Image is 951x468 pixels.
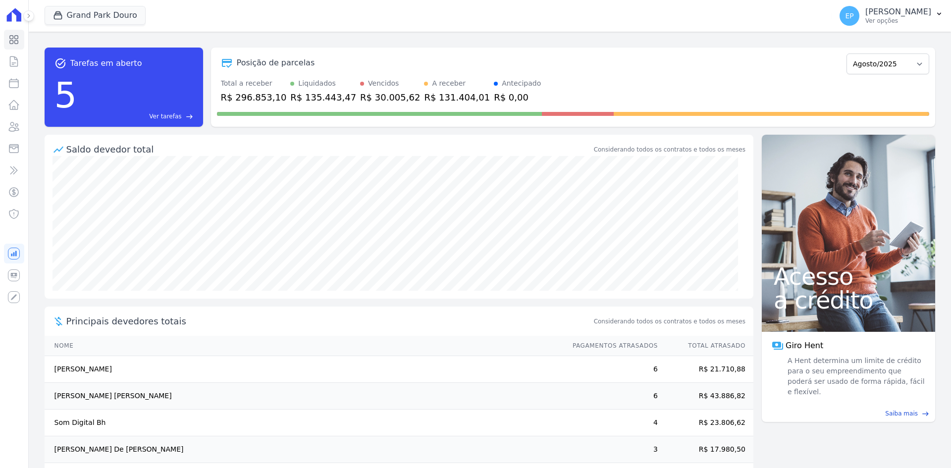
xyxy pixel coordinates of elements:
span: Principais devedores totais [66,314,592,328]
span: a crédito [774,288,923,312]
span: Tarefas em aberto [70,57,142,69]
th: Total Atrasado [658,336,753,356]
span: east [186,113,193,120]
span: east [922,410,929,417]
p: Ver opções [865,17,931,25]
th: Nome [45,336,563,356]
td: R$ 23.806,62 [658,410,753,436]
span: EP [845,12,853,19]
td: 3 [563,436,658,463]
div: Saldo devedor total [66,143,592,156]
span: Giro Hent [786,340,823,352]
span: A Hent determina um limite de crédito para o seu empreendimento que poderá ser usado de forma ráp... [786,356,925,397]
td: R$ 17.980,50 [658,436,753,463]
td: [PERSON_NAME] [45,356,563,383]
td: [PERSON_NAME] De [PERSON_NAME] [45,436,563,463]
div: Total a receber [221,78,287,89]
span: Acesso [774,264,923,288]
div: Posição de parcelas [237,57,315,69]
div: R$ 0,00 [494,91,541,104]
td: 4 [563,410,658,436]
a: Saiba mais east [768,409,929,418]
button: Grand Park Douro [45,6,146,25]
div: 5 [54,69,77,121]
div: Liquidados [298,78,336,89]
div: R$ 296.853,10 [221,91,287,104]
button: EP [PERSON_NAME] Ver opções [832,2,951,30]
div: A receber [432,78,466,89]
a: Ver tarefas east [81,112,193,121]
div: Vencidos [368,78,399,89]
td: 6 [563,356,658,383]
span: Ver tarefas [149,112,181,121]
div: R$ 131.404,01 [424,91,490,104]
p: [PERSON_NAME] [865,7,931,17]
div: R$ 30.005,62 [360,91,420,104]
td: R$ 21.710,88 [658,356,753,383]
td: 6 [563,383,658,410]
div: Antecipado [502,78,541,89]
span: task_alt [54,57,66,69]
th: Pagamentos Atrasados [563,336,658,356]
span: Considerando todos os contratos e todos os meses [594,317,745,326]
td: [PERSON_NAME] [PERSON_NAME] [45,383,563,410]
div: R$ 135.443,47 [290,91,356,104]
div: Considerando todos os contratos e todos os meses [594,145,745,154]
td: Som Digital Bh [45,410,563,436]
td: R$ 43.886,82 [658,383,753,410]
span: Saiba mais [885,409,918,418]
